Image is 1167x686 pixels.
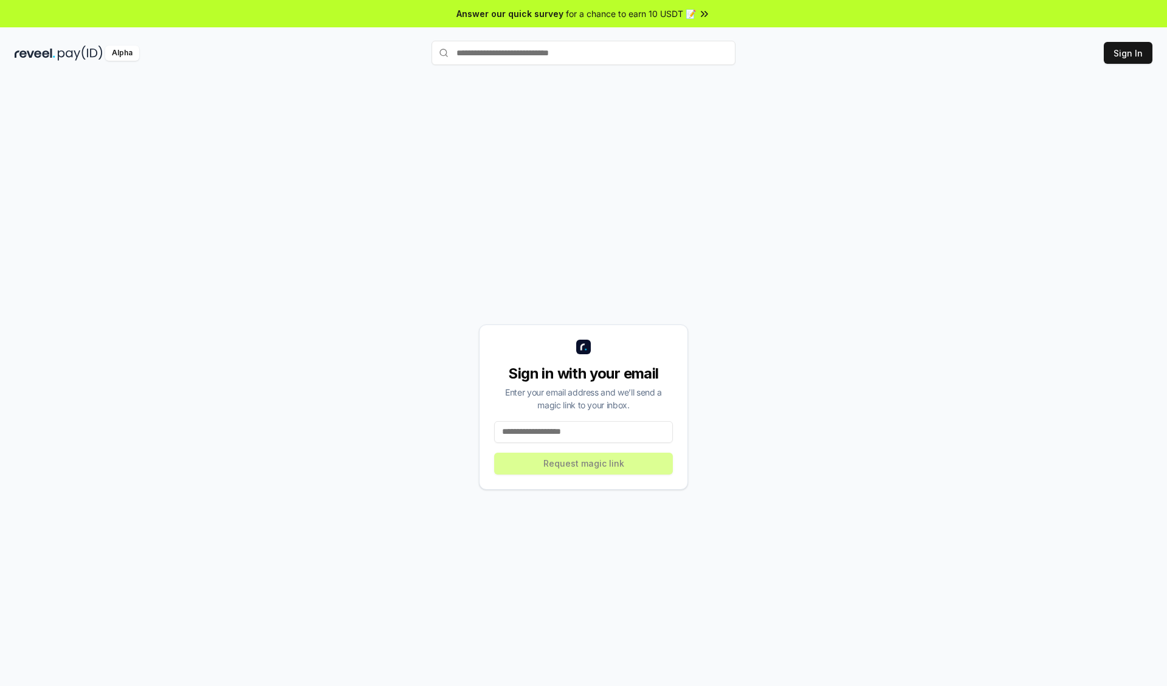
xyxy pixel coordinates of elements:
button: Sign In [1104,42,1152,64]
img: logo_small [576,340,591,354]
img: reveel_dark [15,46,55,61]
span: for a chance to earn 10 USDT 📝 [566,7,696,20]
div: Sign in with your email [494,364,673,383]
div: Enter your email address and we’ll send a magic link to your inbox. [494,386,673,411]
span: Answer our quick survey [456,7,563,20]
div: Alpha [105,46,139,61]
img: pay_id [58,46,103,61]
